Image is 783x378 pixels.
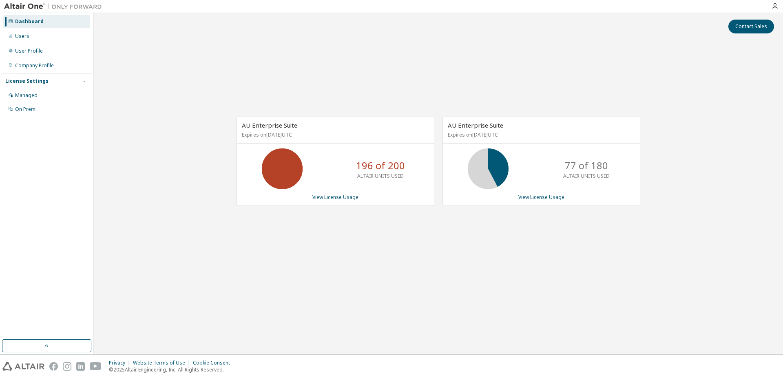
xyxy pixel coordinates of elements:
div: Company Profile [15,62,54,69]
p: 77 of 180 [565,159,608,172]
p: Expires on [DATE] UTC [242,131,427,138]
div: User Profile [15,48,43,54]
span: AU Enterprise Suite [448,121,503,129]
img: altair_logo.svg [2,362,44,371]
p: ALTAIR UNITS USED [563,172,610,179]
a: View License Usage [518,194,564,201]
span: AU Enterprise Suite [242,121,297,129]
div: License Settings [5,78,49,84]
div: Managed [15,92,38,99]
button: Contact Sales [728,20,774,33]
p: ALTAIR UNITS USED [357,172,404,179]
div: On Prem [15,106,35,113]
div: Users [15,33,29,40]
div: Cookie Consent [193,360,235,366]
div: Privacy [109,360,133,366]
p: 196 of 200 [356,159,405,172]
img: youtube.svg [90,362,102,371]
div: Dashboard [15,18,44,25]
a: View License Usage [312,194,358,201]
img: instagram.svg [63,362,71,371]
div: Website Terms of Use [133,360,193,366]
img: linkedin.svg [76,362,85,371]
img: Altair One [4,2,106,11]
img: facebook.svg [49,362,58,371]
p: © 2025 Altair Engineering, Inc. All Rights Reserved. [109,366,235,373]
p: Expires on [DATE] UTC [448,131,633,138]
